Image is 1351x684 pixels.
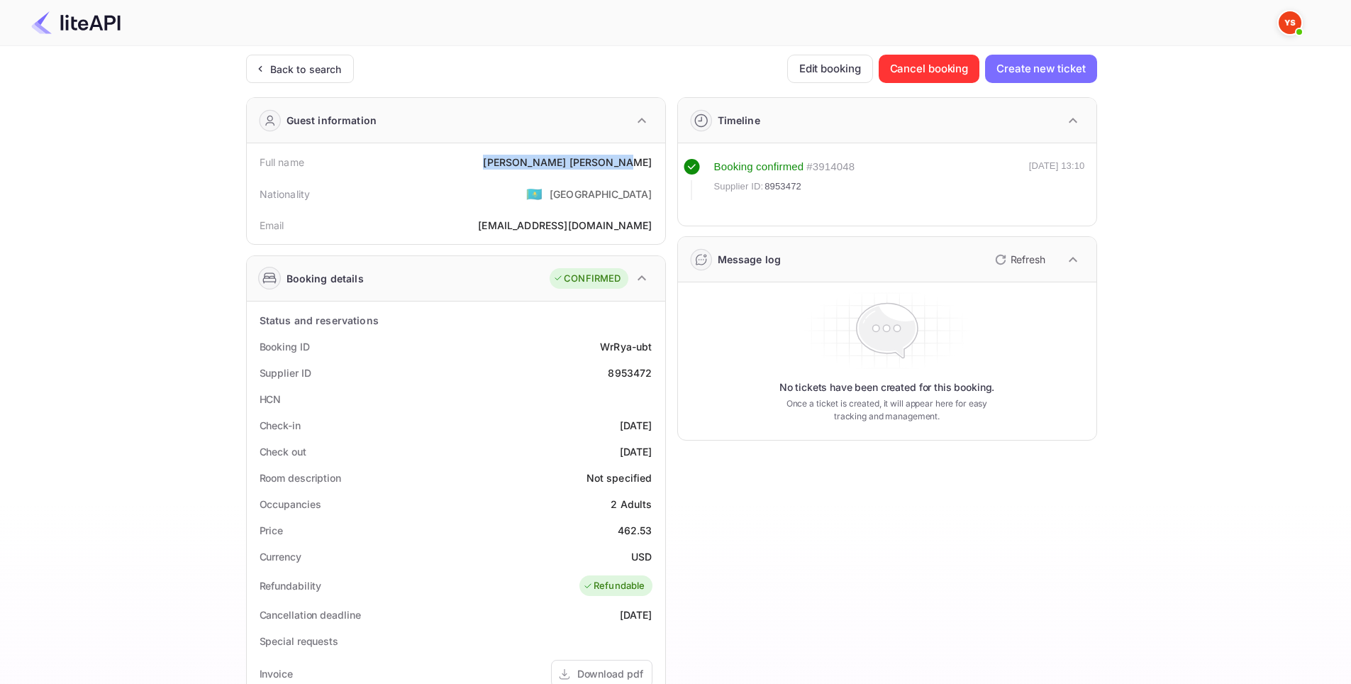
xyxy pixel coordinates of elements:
div: [DATE] [620,607,652,622]
button: Create new ticket [985,55,1096,83]
div: Invoice [260,666,293,681]
div: Check out [260,444,306,459]
div: [GEOGRAPHIC_DATA] [550,187,652,202]
div: Currency [260,549,301,564]
p: No tickets have been created for this booking. [779,380,995,395]
div: [DATE] [620,418,652,433]
button: Refresh [986,248,1051,271]
div: Occupancies [260,497,321,512]
span: United States [526,181,543,206]
button: Edit booking [787,55,873,83]
p: Refresh [1011,252,1045,267]
div: Price [260,523,284,538]
div: CONFIRMED [553,272,621,286]
div: Booking ID [260,339,310,354]
div: Booking confirmed [714,159,804,175]
div: Email [260,218,284,233]
div: Booking details [287,271,364,286]
div: USD [631,549,652,564]
div: Timeline [718,113,760,128]
img: Yandex Support [1279,11,1301,34]
div: Supplier ID [260,365,311,380]
div: [DATE] [620,444,652,459]
div: Back to search [270,62,342,77]
div: HCN [260,392,282,407]
span: 8953472 [765,180,801,194]
div: WrRya-ubt [600,339,652,354]
img: LiteAPI Logo [31,11,121,34]
div: # 3914048 [806,159,855,175]
button: Cancel booking [879,55,980,83]
div: Check-in [260,418,301,433]
div: [PERSON_NAME] [PERSON_NAME] [483,155,652,170]
div: Not specified [586,470,652,485]
p: Once a ticket is created, it will appear here for easy tracking and management. [775,397,999,423]
div: Nationality [260,187,311,202]
div: Full name [260,155,304,170]
span: Supplier ID: [714,180,764,194]
div: Guest information [287,113,377,128]
div: Message log [718,252,782,267]
div: Cancellation deadline [260,607,361,622]
div: Refundable [583,579,645,593]
div: 2 Adults [611,497,652,512]
div: 462.53 [618,523,652,538]
div: Status and reservations [260,313,379,328]
div: [EMAIL_ADDRESS][DOMAIN_NAME] [478,218,652,233]
div: Special requests [260,634,338,649]
div: Room description [260,470,341,485]
div: Refundability [260,578,322,593]
div: 8953472 [608,365,652,380]
div: [DATE] 13:10 [1029,159,1085,200]
div: Download pdf [577,666,643,681]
